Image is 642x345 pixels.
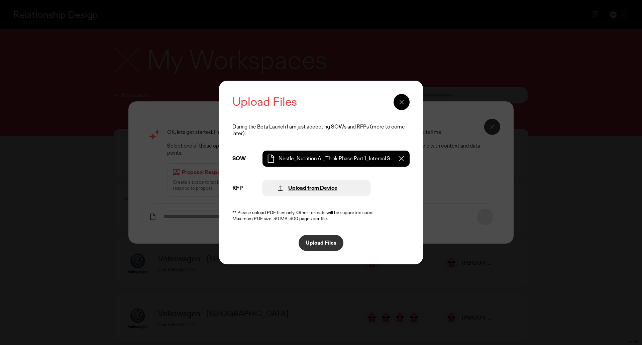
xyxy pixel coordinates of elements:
div: Nestle_Nutrition AI_Think Phase Part 1_Internal Scope of Work_v1.docx [279,155,394,162]
div: ** Please upload PDF files only. Other formats will be supported soon. Maximum PDF size: 30 MB, 3... [232,209,410,222]
div: RFP [232,185,256,192]
p: Upload Files [306,240,336,246]
button: Upload Files [299,235,343,251]
div: Upload Files [232,94,387,110]
div: During the Beta Launch I am just accepting SOWs and RFPs (more to come later). [232,123,410,138]
div: Upload from Device [288,185,337,192]
div: SOW [232,155,256,162]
